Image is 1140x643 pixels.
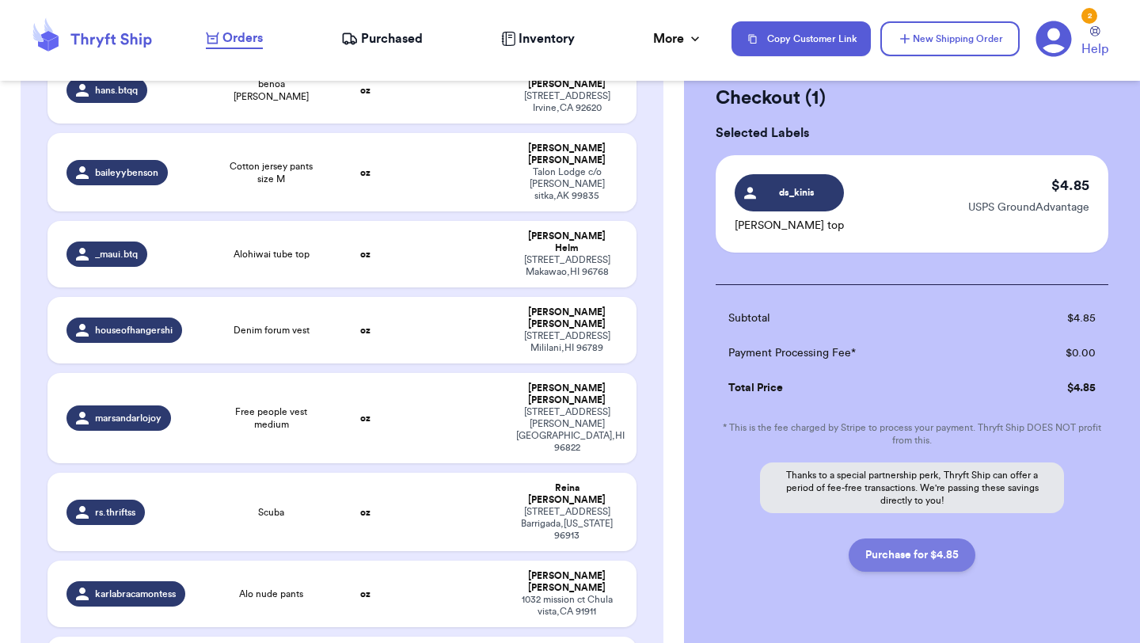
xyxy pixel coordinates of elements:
[516,143,617,166] div: [PERSON_NAME] [PERSON_NAME]
[1081,40,1108,59] span: Help
[360,86,370,95] strong: oz
[880,21,1020,56] button: New Shipping Order
[516,594,617,618] div: 1032 mission ct Chula vista , CA 91911
[1004,336,1108,371] td: $ 0.00
[735,218,844,234] p: [PERSON_NAME] top
[360,168,370,177] strong: oz
[501,29,575,48] a: Inventory
[1081,26,1108,59] a: Help
[849,538,975,572] button: Purchase for $4.85
[360,413,370,423] strong: oz
[95,506,135,519] span: rs.thriftss
[516,570,617,594] div: [PERSON_NAME] [PERSON_NAME]
[361,29,423,48] span: Purchased
[519,29,575,48] span: Inventory
[360,508,370,517] strong: oz
[1004,371,1108,405] td: $ 4.85
[360,589,370,599] strong: oz
[516,506,617,542] div: [STREET_ADDRESS] Barrigada , [US_STATE] 96913
[516,254,617,278] div: [STREET_ADDRESS] Makawao , HI 96768
[716,421,1108,447] p: * This is the fee charged by Stripe to process your payment. Thryft Ship DOES NOT profit from this.
[341,29,423,48] a: Purchased
[234,324,310,337] span: Denim forum vest
[516,166,617,202] div: Talon Lodge c/o [PERSON_NAME] sitka , AK 99835
[239,588,303,600] span: Alo nude pants
[516,406,617,454] div: [STREET_ADDRESS][PERSON_NAME] [GEOGRAPHIC_DATA] , HI 96822
[762,185,830,200] span: ds_kinis
[1004,301,1108,336] td: $ 4.85
[716,371,1004,405] td: Total Price
[653,29,703,48] div: More
[95,588,176,600] span: karlabracamontess
[516,330,617,354] div: [STREET_ADDRESS] Mililani , HI 96789
[1051,174,1089,196] p: $ 4.85
[95,324,173,337] span: houseofhangershi
[222,29,263,48] span: Orders
[516,482,617,506] div: Reina [PERSON_NAME]
[516,306,617,330] div: [PERSON_NAME] [PERSON_NAME]
[222,160,321,185] span: Cotton jersey pants size M
[95,248,138,261] span: _maui.btq
[222,78,321,103] span: benoa [PERSON_NAME]
[234,248,310,261] span: Alohiwai tube top
[95,412,161,424] span: marsandarlojoy
[95,166,158,179] span: baileyybenson
[360,325,370,335] strong: oz
[258,506,284,519] span: Scuba
[716,336,1004,371] td: Payment Processing Fee*
[1081,8,1097,24] div: 2
[360,249,370,259] strong: oz
[716,124,1108,143] h3: Selected Labels
[516,90,617,114] div: [STREET_ADDRESS] Irvine , CA 92620
[206,29,263,49] a: Orders
[516,230,617,254] div: [PERSON_NAME] Helm
[716,301,1004,336] td: Subtotal
[95,84,138,97] span: hans.btqq
[1035,21,1072,57] a: 2
[716,86,1108,111] h2: Checkout ( 1 )
[222,405,321,431] span: Free people vest medium
[968,200,1089,215] p: USPS GroundAdvantage
[516,382,617,406] div: [PERSON_NAME] [PERSON_NAME]
[731,21,871,56] button: Copy Customer Link
[760,462,1064,513] p: Thanks to a special partnership perk, Thryft Ship can offer a period of fee-free transactions. We...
